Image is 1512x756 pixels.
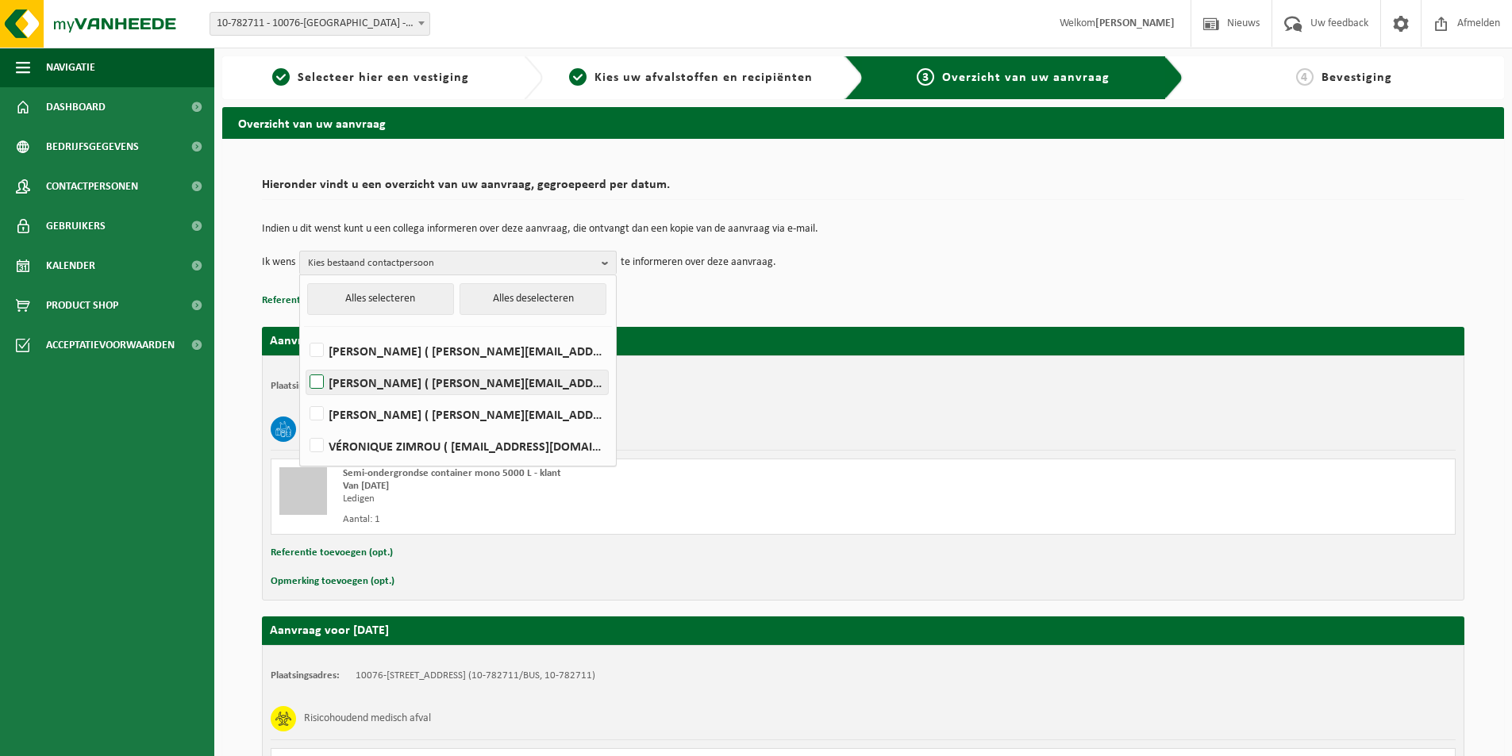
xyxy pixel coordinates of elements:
span: Gebruikers [46,206,106,246]
h3: Risicohoudend medisch afval [304,706,431,731]
h2: Hieronder vindt u een overzicht van uw aanvraag, gegroepeerd per datum. [262,178,1464,200]
span: Contactpersonen [46,167,138,206]
label: [PERSON_NAME] ( [PERSON_NAME][EMAIL_ADDRESS][DOMAIN_NAME] ) [306,339,608,363]
strong: Plaatsingsadres: [271,670,340,681]
strong: Aanvraag voor [DATE] [270,624,389,637]
div: Aantal: 1 [343,513,927,526]
label: [PERSON_NAME] ( [PERSON_NAME][EMAIL_ADDRESS][DOMAIN_NAME] ) [306,402,608,426]
span: Overzicht van uw aanvraag [942,71,1110,84]
button: Referentie toevoegen (opt.) [271,543,393,563]
p: Indien u dit wenst kunt u een collega informeren over deze aanvraag, die ontvangt dan een kopie v... [262,224,1464,235]
button: Kies bestaand contactpersoon [299,251,617,274]
span: Navigatie [46,48,95,87]
strong: Van [DATE] [343,481,389,491]
button: Referentie toevoegen (opt.) [262,290,384,311]
span: Kies bestaand contactpersoon [308,251,595,275]
label: VÉRONIQUE ZIMROU ( [EMAIL_ADDRESS][DOMAIN_NAME] ) [306,434,608,458]
h2: Overzicht van uw aanvraag [222,107,1504,138]
span: Acceptatievoorwaarden [46,325,175,365]
span: Kalender [46,246,95,286]
span: 2 [569,68,587,86]
p: Ik wens [262,251,295,274]
button: Alles selecteren [307,283,454,315]
a: 1Selecteer hier een vestiging [230,68,511,87]
span: Selecteer hier een vestiging [298,71,469,84]
span: Dashboard [46,87,106,127]
button: Alles deselecteren [460,283,606,315]
span: Bedrijfsgegevens [46,127,139,167]
span: 4 [1296,68,1314,86]
span: Product Shop [46,286,118,325]
strong: [PERSON_NAME] [1095,17,1175,29]
span: Bevestiging [1322,71,1392,84]
label: [PERSON_NAME] ( [PERSON_NAME][EMAIL_ADDRESS][DOMAIN_NAME] ) [306,370,608,394]
span: 10-782711 - 10076-PRINSENHOF - BRUGGE [210,13,429,35]
span: Semi-ondergrondse container mono 5000 L - klant [343,468,561,478]
span: 10-782711 - 10076-PRINSENHOF - BRUGGE [210,12,430,36]
a: 2Kies uw afvalstoffen en recipiënten [551,68,832,87]
strong: Aanvraag voor [DATE] [270,335,389,347]
button: Opmerking toevoegen (opt.) [271,571,394,592]
div: Ledigen [343,493,927,505]
p: te informeren over deze aanvraag. [621,251,776,274]
span: 3 [917,68,934,86]
span: Kies uw afvalstoffen en recipiënten [594,71,813,84]
strong: Plaatsingsadres: [271,381,340,391]
td: 10076-[STREET_ADDRESS] (10-782711/BUS, 10-782711) [356,670,595,682]
span: 1 [272,68,290,86]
